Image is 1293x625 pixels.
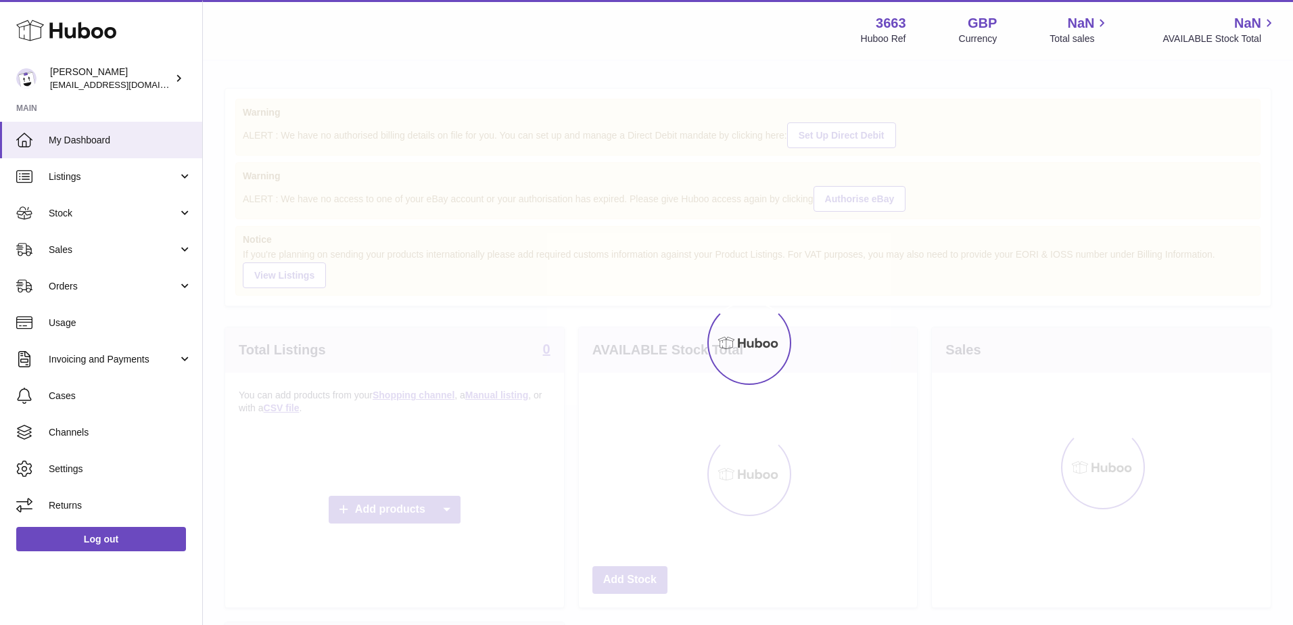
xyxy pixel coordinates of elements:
[1234,14,1261,32] span: NaN
[49,134,192,147] span: My Dashboard
[49,170,178,183] span: Listings
[49,499,192,512] span: Returns
[49,207,178,220] span: Stock
[49,463,192,476] span: Settings
[49,317,192,329] span: Usage
[876,14,906,32] strong: 3663
[50,66,172,91] div: [PERSON_NAME]
[16,68,37,89] img: internalAdmin-3663@internal.huboo.com
[16,527,186,551] a: Log out
[49,390,192,402] span: Cases
[959,32,997,45] div: Currency
[1050,14,1110,45] a: NaN Total sales
[1162,32,1277,45] span: AVAILABLE Stock Total
[49,244,178,256] span: Sales
[49,280,178,293] span: Orders
[1050,32,1110,45] span: Total sales
[968,14,997,32] strong: GBP
[49,426,192,439] span: Channels
[49,353,178,366] span: Invoicing and Payments
[861,32,906,45] div: Huboo Ref
[1162,14,1277,45] a: NaN AVAILABLE Stock Total
[1067,14,1094,32] span: NaN
[50,79,199,90] span: [EMAIL_ADDRESS][DOMAIN_NAME]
